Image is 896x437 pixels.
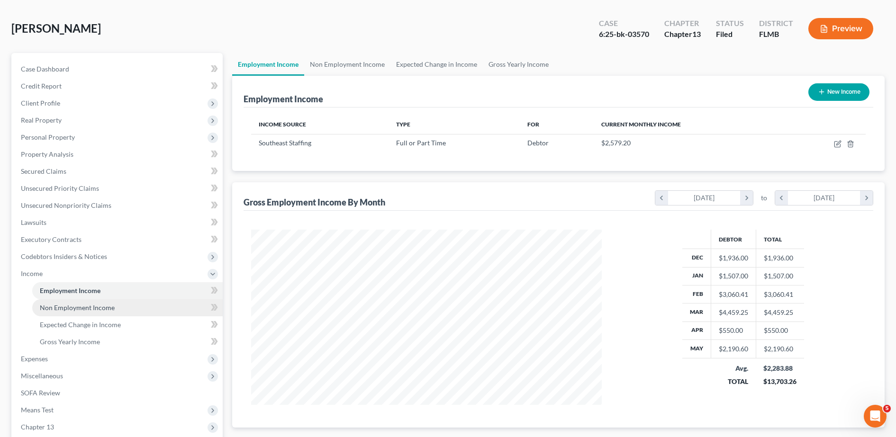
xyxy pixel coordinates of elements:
[13,180,223,197] a: Unsecured Priority Claims
[21,423,54,431] span: Chapter 13
[759,29,793,40] div: FLMB
[599,18,649,29] div: Case
[13,163,223,180] a: Secured Claims
[32,316,223,333] a: Expected Change in Income
[655,191,668,205] i: chevron_left
[244,93,323,105] div: Employment Income
[13,61,223,78] a: Case Dashboard
[21,269,43,277] span: Income
[756,321,804,339] td: $550.00
[13,78,223,95] a: Credit Report
[21,406,54,414] span: Means Test
[664,18,701,29] div: Chapter
[719,271,748,281] div: $1,507.00
[13,231,223,248] a: Executory Contracts
[756,303,804,321] td: $4,459.25
[682,249,711,267] th: Dec
[719,308,748,317] div: $4,459.25
[719,253,748,263] div: $1,936.00
[527,139,549,147] span: Debtor
[756,340,804,358] td: $2,190.60
[761,193,767,203] span: to
[601,139,631,147] span: $2,579.20
[32,282,223,299] a: Employment Income
[808,83,869,101] button: New Income
[40,321,121,329] span: Expected Change in Income
[21,355,48,363] span: Expenses
[788,191,860,205] div: [DATE]
[740,191,753,205] i: chevron_right
[756,230,804,249] th: Total
[682,285,711,303] th: Feb
[719,344,748,354] div: $2,190.60
[763,377,796,386] div: $13,703.26
[21,218,46,226] span: Lawsuits
[390,53,483,76] a: Expected Change in Income
[759,18,793,29] div: District
[21,116,62,124] span: Real Property
[599,29,649,40] div: 6:25-bk-03570
[756,249,804,267] td: $1,936.00
[21,201,111,209] span: Unsecured Nonpriority Claims
[527,121,539,128] span: For
[40,338,100,346] span: Gross Yearly Income
[808,18,873,39] button: Preview
[756,285,804,303] td: $3,060.41
[864,405,887,428] iframe: Intercom live chat
[718,364,748,373] div: Avg.
[21,133,75,141] span: Personal Property
[244,196,385,208] div: Gross Employment Income By Month
[775,191,788,205] i: chevron_left
[601,121,681,128] span: Current Monthly Income
[32,333,223,350] a: Gross Yearly Income
[259,139,311,147] span: Southeast Staffing
[32,299,223,316] a: Non Employment Income
[21,65,69,73] span: Case Dashboard
[716,18,744,29] div: Status
[21,235,81,243] span: Executory Contracts
[664,29,701,40] div: Chapter
[716,29,744,40] div: Filed
[396,121,410,128] span: Type
[682,340,711,358] th: May
[718,377,748,386] div: TOTAL
[21,389,60,397] span: SOFA Review
[259,121,306,128] span: Income Source
[11,21,101,35] span: [PERSON_NAME]
[13,197,223,214] a: Unsecured Nonpriority Claims
[483,53,554,76] a: Gross Yearly Income
[304,53,390,76] a: Non Employment Income
[883,405,891,412] span: 5
[21,82,62,90] span: Credit Report
[756,267,804,285] td: $1,507.00
[21,150,73,158] span: Property Analysis
[40,286,100,294] span: Employment Income
[21,372,63,380] span: Miscellaneous
[668,191,741,205] div: [DATE]
[682,267,711,285] th: Jan
[21,99,60,107] span: Client Profile
[40,303,115,312] span: Non Employment Income
[719,290,748,299] div: $3,060.41
[682,303,711,321] th: Mar
[13,146,223,163] a: Property Analysis
[711,230,756,249] th: Debtor
[763,364,796,373] div: $2,283.88
[21,252,107,260] span: Codebtors Insiders & Notices
[13,384,223,401] a: SOFA Review
[682,321,711,339] th: Apr
[719,326,748,335] div: $550.00
[232,53,304,76] a: Employment Income
[860,191,873,205] i: chevron_right
[396,139,446,147] span: Full or Part Time
[21,184,99,192] span: Unsecured Priority Claims
[692,29,701,38] span: 13
[13,214,223,231] a: Lawsuits
[21,167,66,175] span: Secured Claims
